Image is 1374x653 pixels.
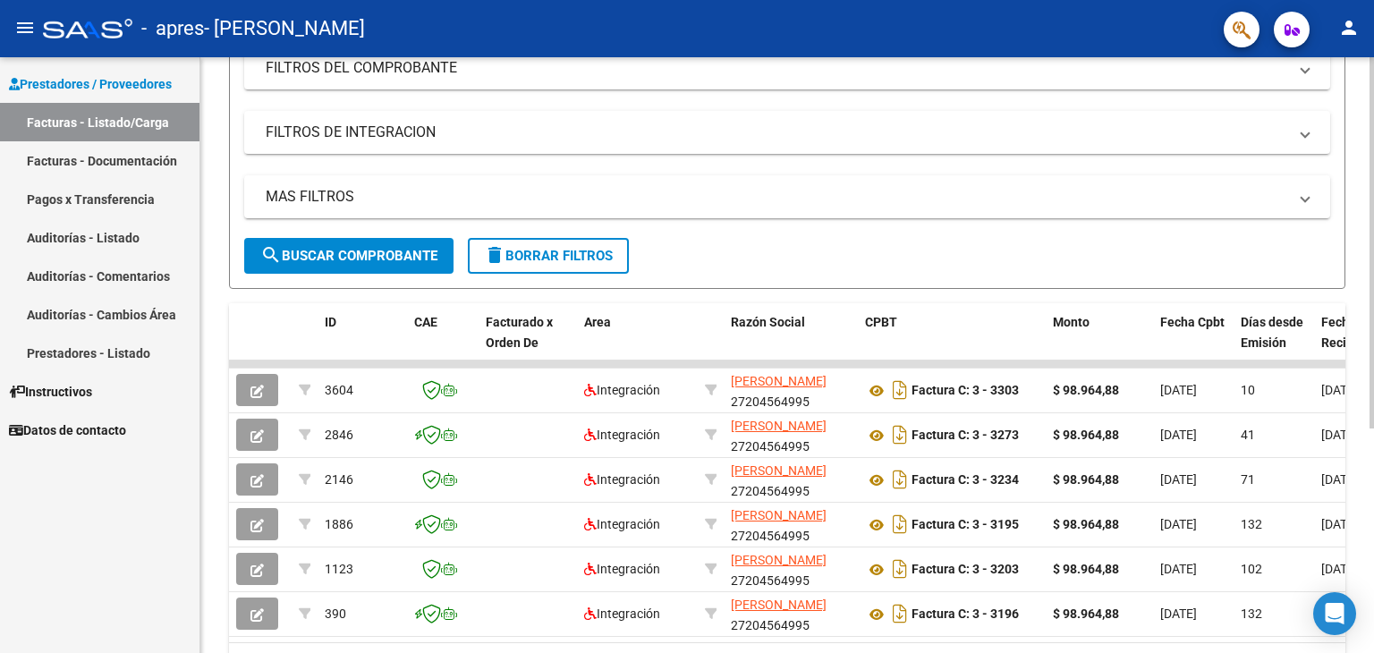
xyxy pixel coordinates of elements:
[414,315,437,329] span: CAE
[1160,315,1225,329] span: Fecha Cpbt
[731,553,827,567] span: [PERSON_NAME]
[1321,383,1358,397] span: [DATE]
[912,428,1019,443] strong: Factura C: 3 - 3273
[888,555,912,583] i: Descargar documento
[731,463,827,478] span: [PERSON_NAME]
[1321,517,1358,531] span: [DATE]
[325,517,353,531] span: 1886
[731,508,827,522] span: [PERSON_NAME]
[1160,383,1197,397] span: [DATE]
[1046,303,1153,382] datatable-header-cell: Monto
[731,315,805,329] span: Razón Social
[1241,517,1262,531] span: 132
[1321,315,1371,350] span: Fecha Recibido
[888,376,912,404] i: Descargar documento
[1241,562,1262,576] span: 102
[325,428,353,442] span: 2846
[204,9,365,48] span: - [PERSON_NAME]
[244,47,1330,89] mat-expansion-panel-header: FILTROS DEL COMPROBANTE
[858,303,1046,382] datatable-header-cell: CPBT
[325,383,353,397] span: 3604
[266,58,1287,78] mat-panel-title: FILTROS DEL COMPROBANTE
[1053,428,1119,442] strong: $ 98.964,88
[1160,606,1197,621] span: [DATE]
[325,472,353,487] span: 2146
[468,238,629,274] button: Borrar Filtros
[912,473,1019,488] strong: Factura C: 3 - 3234
[260,248,437,264] span: Buscar Comprobante
[1234,303,1314,382] datatable-header-cell: Días desde Emisión
[1053,383,1119,397] strong: $ 98.964,88
[9,382,92,402] span: Instructivos
[1338,17,1360,38] mat-icon: person
[1241,315,1303,350] span: Días desde Emisión
[584,517,660,531] span: Integración
[731,419,827,433] span: [PERSON_NAME]
[244,111,1330,154] mat-expansion-panel-header: FILTROS DE INTEGRACION
[731,374,827,388] span: [PERSON_NAME]
[484,244,505,266] mat-icon: delete
[1160,472,1197,487] span: [DATE]
[1053,315,1090,329] span: Monto
[724,303,858,382] datatable-header-cell: Razón Social
[731,550,851,588] div: 27204564995
[1160,517,1197,531] span: [DATE]
[407,303,479,382] datatable-header-cell: CAE
[9,420,126,440] span: Datos de contacto
[1321,428,1358,442] span: [DATE]
[484,248,613,264] span: Borrar Filtros
[1313,592,1356,635] div: Open Intercom Messenger
[325,562,353,576] span: 1123
[912,384,1019,398] strong: Factura C: 3 - 3303
[14,17,36,38] mat-icon: menu
[577,303,698,382] datatable-header-cell: Area
[1053,606,1119,621] strong: $ 98.964,88
[584,383,660,397] span: Integración
[731,595,851,632] div: 27204564995
[1053,472,1119,487] strong: $ 98.964,88
[1241,428,1255,442] span: 41
[865,315,897,329] span: CPBT
[1160,428,1197,442] span: [DATE]
[318,303,407,382] datatable-header-cell: ID
[731,461,851,498] div: 27204564995
[1241,383,1255,397] span: 10
[1321,472,1358,487] span: [DATE]
[584,428,660,442] span: Integración
[584,315,611,329] span: Area
[266,187,1287,207] mat-panel-title: MAS FILTROS
[912,563,1019,577] strong: Factura C: 3 - 3203
[731,371,851,409] div: 27204564995
[1160,562,1197,576] span: [DATE]
[888,510,912,539] i: Descargar documento
[244,175,1330,218] mat-expansion-panel-header: MAS FILTROS
[912,607,1019,622] strong: Factura C: 3 - 3196
[1321,562,1358,576] span: [DATE]
[731,416,851,454] div: 27204564995
[1241,606,1262,621] span: 132
[888,465,912,494] i: Descargar documento
[1053,562,1119,576] strong: $ 98.964,88
[584,562,660,576] span: Integración
[479,303,577,382] datatable-header-cell: Facturado x Orden De
[888,420,912,449] i: Descargar documento
[486,315,553,350] span: Facturado x Orden De
[584,606,660,621] span: Integración
[912,518,1019,532] strong: Factura C: 3 - 3195
[731,505,851,543] div: 27204564995
[1241,472,1255,487] span: 71
[888,599,912,628] i: Descargar documento
[141,9,204,48] span: - apres
[244,238,454,274] button: Buscar Comprobante
[1153,303,1234,382] datatable-header-cell: Fecha Cpbt
[584,472,660,487] span: Integración
[9,74,172,94] span: Prestadores / Proveedores
[731,598,827,612] span: [PERSON_NAME]
[260,244,282,266] mat-icon: search
[325,606,346,621] span: 390
[1053,517,1119,531] strong: $ 98.964,88
[325,315,336,329] span: ID
[266,123,1287,142] mat-panel-title: FILTROS DE INTEGRACION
